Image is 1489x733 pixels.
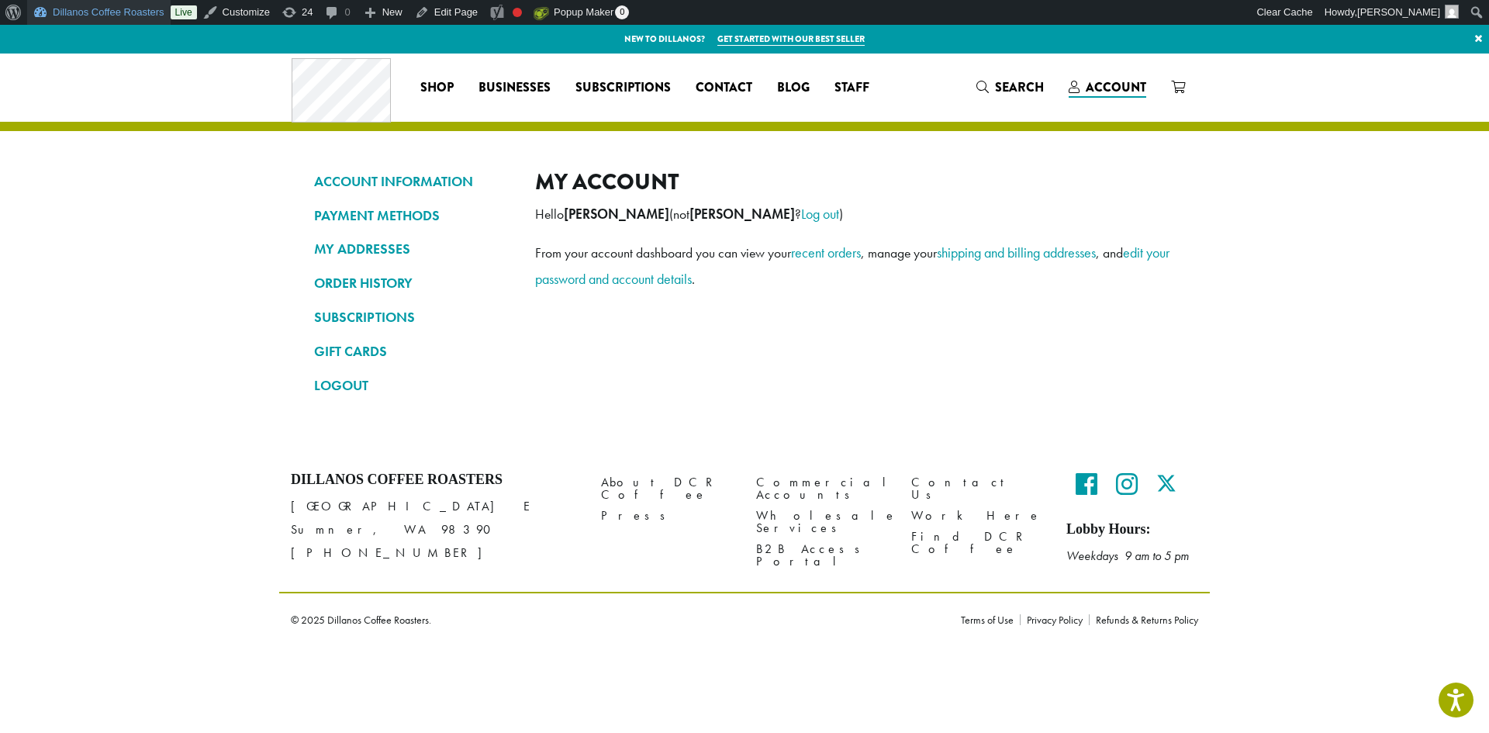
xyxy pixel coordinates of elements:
a: B2B Access Portal [756,539,888,572]
a: Terms of Use [961,614,1020,625]
a: LOGOUT [314,372,512,399]
h5: Lobby Hours: [1066,521,1198,538]
a: Wholesale Services [756,506,888,539]
a: MY ADDRESSES [314,236,512,262]
span: 0 [615,5,629,19]
a: ACCOUNT INFORMATION [314,168,512,195]
p: From your account dashboard you can view your , manage your , and . [535,240,1175,292]
a: Staff [822,75,882,100]
a: GIFT CARDS [314,338,512,365]
a: SUBSCRIPTIONS [314,304,512,330]
h4: Dillanos Coffee Roasters [291,472,578,489]
strong: [PERSON_NAME] [689,206,795,223]
nav: Account pages [314,168,512,411]
a: Log out [801,205,839,223]
a: recent orders [791,244,861,261]
a: Contact Us [911,472,1043,505]
a: About DCR Coffee [601,472,733,505]
span: Businesses [478,78,551,98]
span: Blog [777,78,810,98]
strong: [PERSON_NAME] [564,206,669,223]
span: Contact [696,78,752,98]
a: Privacy Policy [1020,614,1089,625]
a: Find DCR Coffee [911,527,1043,560]
p: © 2025 Dillanos Coffee Roasters. [291,614,938,625]
a: Live [171,5,197,19]
p: [GEOGRAPHIC_DATA] E Sumner, WA 98390 [PHONE_NUMBER] [291,495,578,565]
span: [PERSON_NAME] [1357,6,1440,18]
a: PAYMENT METHODS [314,202,512,229]
a: Press [601,506,733,527]
a: Get started with our best seller [717,33,865,46]
a: Refunds & Returns Policy [1089,614,1198,625]
a: Work Here [911,506,1043,527]
p: Hello (not ? ) [535,201,1175,227]
a: ORDER HISTORY [314,270,512,296]
a: shipping and billing addresses [937,244,1096,261]
a: Search [964,74,1056,100]
span: Staff [834,78,869,98]
span: Search [995,78,1044,96]
h2: My account [535,168,1175,195]
a: × [1468,25,1489,53]
span: Subscriptions [575,78,671,98]
em: Weekdays 9 am to 5 pm [1066,548,1189,564]
a: Commercial Accounts [756,472,888,505]
span: Shop [420,78,454,98]
a: Shop [408,75,466,100]
div: Focus keyphrase not set [513,8,522,17]
span: Account [1086,78,1146,96]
